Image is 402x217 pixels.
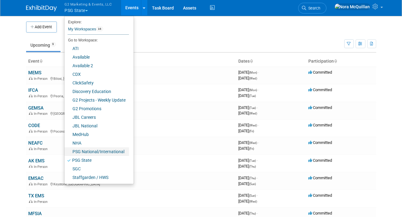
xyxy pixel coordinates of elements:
span: Committed [309,211,332,215]
span: [DATE] [239,129,254,133]
span: Committed [309,123,332,127]
a: MFSIA [29,211,42,216]
a: ATI [64,44,129,53]
span: In-Person [34,200,50,204]
a: MEMS [29,70,42,76]
span: (Mon) [249,88,257,92]
span: [DATE] [239,164,256,169]
span: (Tue) [249,106,256,110]
span: G2 Marketing & Events, LLC [65,1,112,7]
img: In-Person Event [29,77,33,80]
a: G2 Projects - Weekly Update [64,96,129,104]
a: My Workspaces16 [68,24,129,34]
th: Event [26,56,236,67]
span: (Tue) [249,94,256,98]
a: GEMSA [29,105,44,111]
span: - [257,105,258,110]
button: Add Event [26,21,57,33]
a: ClickSafety [64,79,129,87]
span: Committed [309,70,332,75]
img: In-Person Event [29,165,33,168]
a: TX EMS [29,193,45,199]
span: [DATE] [239,176,258,180]
span: (Wed) [249,112,257,115]
a: CODE [29,123,40,128]
span: - [257,193,258,198]
span: In-Person [34,147,50,151]
span: [DATE] [239,158,258,163]
span: [DATE] [239,181,256,186]
img: In-Person Event [29,130,33,133]
a: MedHub [64,130,129,139]
span: (Fri) [249,130,254,133]
span: (Thu) [249,176,256,180]
span: Committed [309,87,332,92]
a: Available [64,53,129,61]
span: [DATE] [239,199,257,203]
span: In-Person [34,77,50,81]
a: G2 Promotions [64,104,129,113]
a: NHA [64,139,129,147]
img: Nora McQuillan [334,3,370,10]
a: IFCA [29,87,38,93]
a: CDX [64,70,129,79]
a: Search [298,3,326,14]
span: - [257,176,258,180]
li: Go to Workspace: [64,36,129,44]
span: - [258,123,259,127]
div: Keystone, [GEOGRAPHIC_DATA] [29,181,234,186]
span: (Fri) [249,147,254,150]
li: Explore: [64,18,129,24]
span: Committed [309,158,332,163]
span: [DATE] [239,211,258,215]
span: (Thu) [249,165,256,168]
a: AK EMS [29,158,45,164]
span: [DATE] [239,193,258,198]
a: Sort by Start Date [250,59,253,64]
span: - [258,70,259,75]
span: 9 [51,42,56,47]
span: In-Person [34,112,50,116]
a: Available 2 [64,61,129,70]
span: In-Person [34,165,50,169]
span: [DATE] [239,105,258,110]
div: Pocono Summit, [GEOGRAPHIC_DATA] [29,129,234,134]
a: Past362 [62,39,88,51]
span: Committed [309,140,332,145]
img: In-Person Event [29,112,33,115]
span: (Thu) [249,212,256,215]
span: - [257,158,258,163]
span: [DATE] [239,140,259,145]
img: In-Person Event [29,94,33,97]
a: Sort by Participation Type [334,59,337,64]
span: Committed [309,105,332,110]
span: In-Person [34,130,50,134]
span: Search [306,6,321,10]
span: In-Person [34,94,50,98]
th: Dates [236,56,306,67]
span: (Sun) [249,194,256,197]
img: In-Person Event [29,200,33,203]
span: In-Person [34,182,50,186]
span: [DATE] [239,93,256,98]
span: (Wed) [249,200,257,203]
span: [DATE] [239,146,254,151]
div: Peoria, [GEOGRAPHIC_DATA] [29,93,234,98]
a: Sort by Event Name [40,59,43,64]
span: [DATE] [239,87,259,92]
span: [DATE] [239,76,257,80]
span: 16 [96,26,103,31]
a: EMSAC [29,176,44,181]
span: [DATE] [239,70,259,75]
img: ExhibitDay [26,5,57,11]
span: (Wed) [249,77,257,80]
span: - [258,140,259,145]
span: [DATE] [239,123,259,127]
a: JBL Careers [64,113,129,122]
th: Participation [306,56,376,67]
span: (Mon) [249,71,257,74]
a: JBL National [64,122,129,130]
img: In-Person Event [29,147,33,150]
span: (Tue) [249,159,256,162]
a: Upcoming9 [26,39,60,51]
